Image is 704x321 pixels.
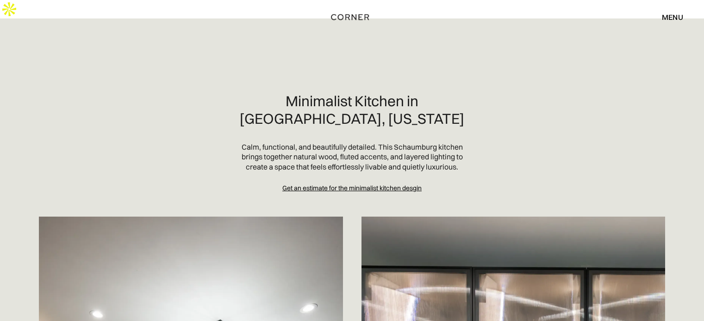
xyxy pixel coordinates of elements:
a: Get an estimate for the minimalist kitchen desgin [282,184,422,193]
a: home [328,11,376,23]
p: Calm, functional, and beautifully detailed. This Schaumburg kitchen brings together natural wood,... [234,142,471,172]
h2: Minimalist Kitchen in [GEOGRAPHIC_DATA], [US_STATE] [234,92,471,127]
div: menu [662,13,683,21]
div: menu [653,9,683,25]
